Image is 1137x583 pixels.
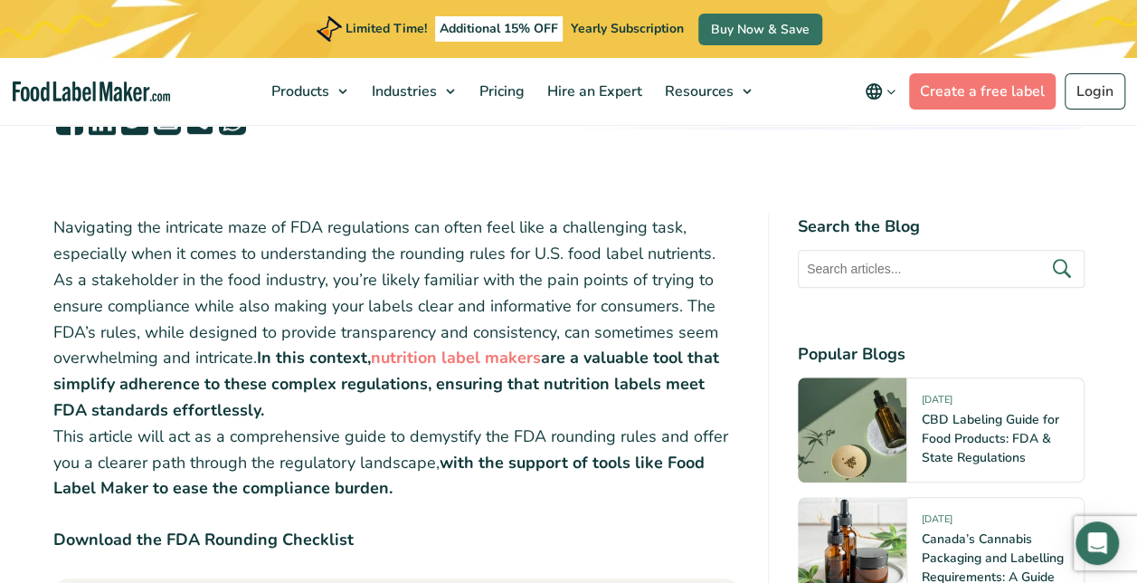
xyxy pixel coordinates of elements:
[922,393,952,414] span: [DATE]
[571,20,684,37] span: Yearly Subscription
[469,58,532,125] a: Pricing
[659,81,735,101] span: Resources
[371,347,541,368] a: nutrition label makers
[53,347,719,421] strong: are a valuable tool that simplify adherence to these complex regulations, ensuring that nutrition...
[1075,521,1119,565] div: Open Intercom Messenger
[257,347,371,368] strong: In this context,
[909,73,1056,110] a: Create a free label
[53,215,739,502] p: Navigating the intricate maze of FDA regulations can often feel like a challenging task, especial...
[798,215,1085,239] h4: Search the Blog
[261,58,356,125] a: Products
[654,58,761,125] a: Resources
[798,342,1085,367] h4: Popular Blogs
[366,81,439,101] span: Industries
[922,411,1059,466] a: CBD Labeling Guide for Food Products: FDA & State Regulations
[474,81,526,101] span: Pricing
[346,20,427,37] span: Limited Time!
[266,81,331,101] span: Products
[435,16,563,42] span: Additional 15% OFF
[53,529,354,550] strong: Download the FDA Rounding Checklist
[798,250,1085,288] input: Search articles...
[542,81,644,101] span: Hire an Expert
[536,58,649,125] a: Hire an Expert
[698,14,822,45] a: Buy Now & Save
[922,512,952,533] span: [DATE]
[361,58,464,125] a: Industries
[1065,73,1125,110] a: Login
